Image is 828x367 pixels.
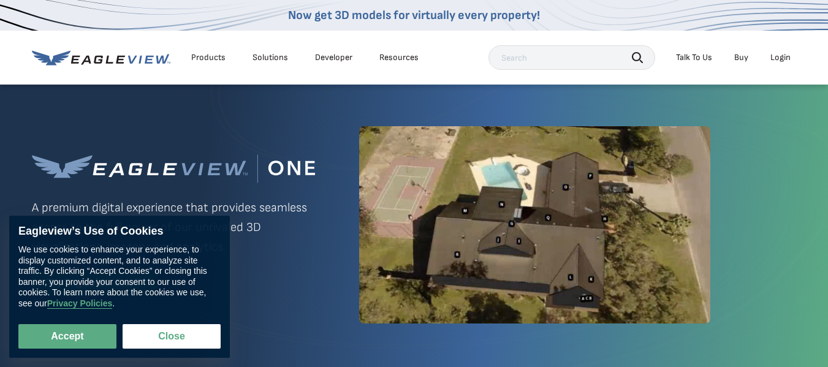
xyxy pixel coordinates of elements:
[315,52,352,63] a: Developer
[18,324,116,349] button: Accept
[47,298,113,309] a: Privacy Policies
[32,198,315,257] p: A premium digital experience that provides seamless access to the full power of our unrivaled 3D ...
[734,52,748,63] a: Buy
[18,225,221,238] div: Eagleview’s Use of Cookies
[123,324,221,349] button: Close
[32,154,315,183] img: Eagleview One™
[288,8,540,23] a: Now get 3D models for virtually every property!
[488,45,655,70] input: Search
[770,52,791,63] div: Login
[379,52,419,63] div: Resources
[18,244,221,309] div: We use cookies to enhance your experience, to display customized content, and to analyze site tra...
[191,52,226,63] div: Products
[253,52,288,63] div: Solutions
[676,52,712,63] div: Talk To Us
